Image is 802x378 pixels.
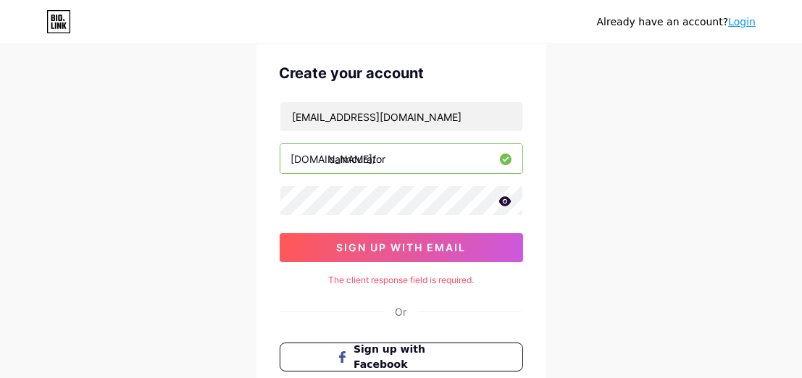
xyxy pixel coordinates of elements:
button: sign up with email [280,233,523,262]
input: Email [280,102,522,131]
div: Or [396,304,407,319]
input: username [280,144,522,173]
span: sign up with email [336,241,466,253]
div: Create your account [280,62,523,84]
a: Login [728,16,756,28]
span: Sign up with Facebook [354,342,466,372]
div: The client response field is required. [280,274,523,287]
button: Sign up with Facebook [280,343,523,371]
div: [DOMAIN_NAME]/ [291,151,377,167]
div: Already have an account? [597,14,756,30]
